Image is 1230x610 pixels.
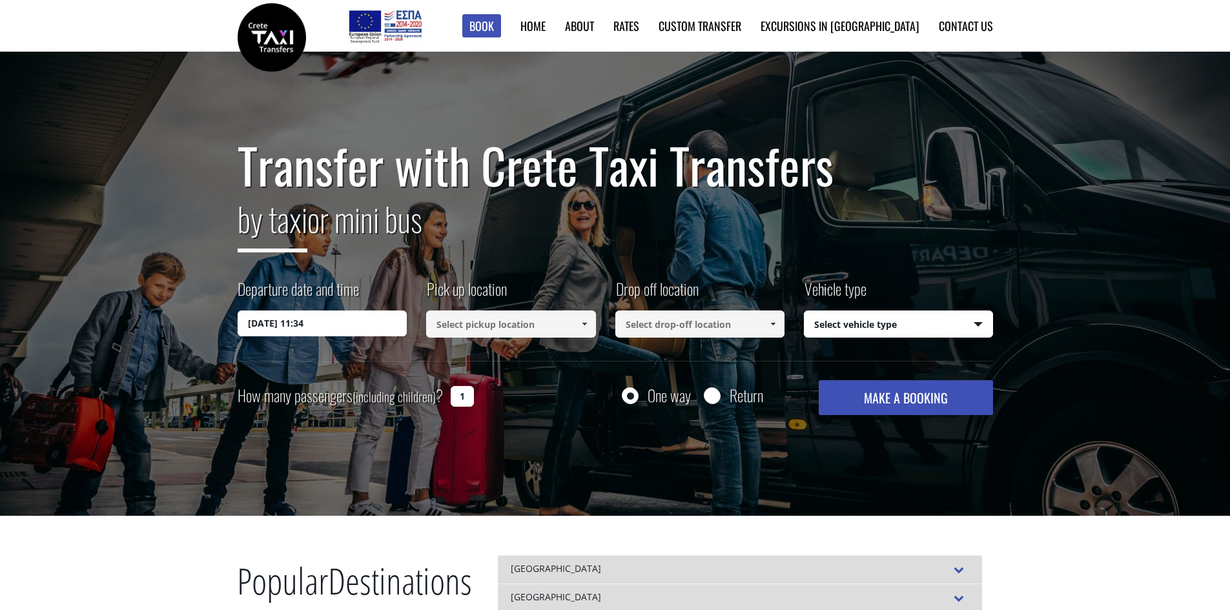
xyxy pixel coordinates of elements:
[659,17,741,34] a: Custom Transfer
[238,138,993,192] h1: Transfer with Crete Taxi Transfers
[238,192,993,262] h2: or mini bus
[615,278,699,310] label: Drop off location
[238,380,443,412] label: How many passengers ?
[939,17,993,34] a: Contact us
[238,194,307,252] span: by taxi
[520,17,546,34] a: Home
[613,17,639,34] a: Rates
[763,310,784,338] a: Show All Items
[573,310,595,338] a: Show All Items
[615,310,785,338] input: Select drop-off location
[426,310,596,338] input: Select pickup location
[730,387,763,403] label: Return
[238,29,306,43] a: Crete Taxi Transfers | Safe Taxi Transfer Services from to Heraklion Airport, Chania Airport, Ret...
[565,17,594,34] a: About
[498,555,982,584] div: [GEOGRAPHIC_DATA]
[238,278,359,310] label: Departure date and time
[353,387,436,406] small: (including children)
[426,278,507,310] label: Pick up location
[238,3,306,72] img: Crete Taxi Transfers | Safe Taxi Transfer Services from to Heraklion Airport, Chania Airport, Ret...
[804,278,866,310] label: Vehicle type
[648,387,691,403] label: One way
[462,14,501,38] a: Book
[805,311,992,338] span: Select vehicle type
[347,6,424,45] img: e-bannersEUERDF180X90.jpg
[819,380,992,415] button: MAKE A BOOKING
[761,17,919,34] a: Excursions in [GEOGRAPHIC_DATA]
